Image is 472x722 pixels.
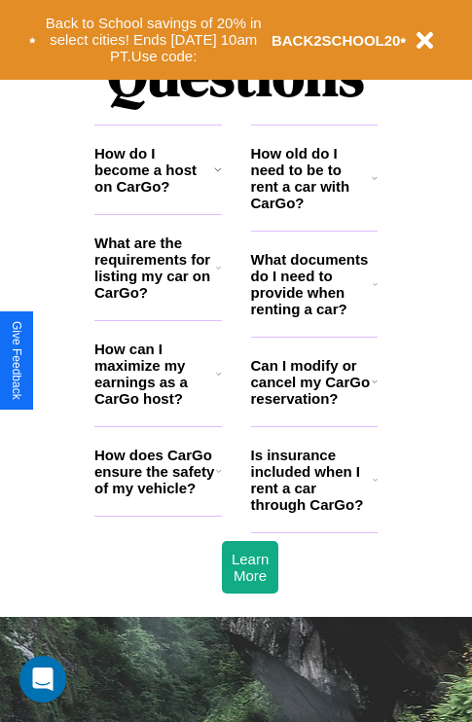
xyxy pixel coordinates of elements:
div: Open Intercom Messenger [19,656,66,703]
h3: Can I modify or cancel my CarGo reservation? [251,357,372,407]
h3: How old do I need to be to rent a car with CarGo? [251,145,373,211]
b: BACK2SCHOOL20 [272,32,401,49]
h3: Is insurance included when I rent a car through CarGo? [251,447,373,513]
h3: How do I become a host on CarGo? [94,145,214,195]
button: Learn More [222,541,278,594]
h3: What are the requirements for listing my car on CarGo? [94,235,216,301]
button: Back to School savings of 20% in select cities! Ends [DATE] 10am PT.Use code: [36,10,272,70]
h3: What documents do I need to provide when renting a car? [251,251,374,317]
h3: How does CarGo ensure the safety of my vehicle? [94,447,216,496]
div: Give Feedback [10,321,23,400]
h3: How can I maximize my earnings as a CarGo host? [94,341,216,407]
